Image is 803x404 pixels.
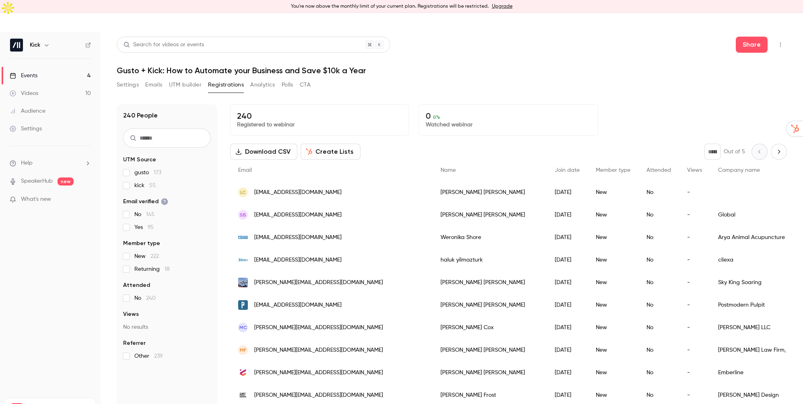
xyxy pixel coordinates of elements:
[238,236,248,239] img: bhattvetspecialty.com
[148,225,154,230] span: 95
[679,294,710,316] div: -
[149,183,156,188] span: 55
[724,148,745,156] p: Out of 5
[638,249,679,271] div: No
[165,266,170,272] span: 18
[638,226,679,249] div: No
[254,256,342,264] span: [EMAIL_ADDRESS][DOMAIN_NAME]
[134,265,170,273] span: Returning
[123,198,168,206] span: Email verified
[679,339,710,361] div: -
[432,249,547,271] div: haluk yilmazturk
[239,324,247,331] span: MC
[250,78,275,91] button: Analytics
[21,159,33,167] span: Help
[679,361,710,384] div: -
[238,167,252,173] span: Email
[146,295,156,301] span: 240
[123,323,211,331] p: No results
[679,181,710,204] div: -
[237,111,402,121] p: 240
[300,78,311,91] button: CTA
[432,361,547,384] div: [PERSON_NAME] [PERSON_NAME]
[736,37,768,53] button: Share
[555,167,580,173] span: Join date
[588,204,638,226] div: New
[81,196,91,203] iframe: Noticeable Trigger
[679,226,710,249] div: -
[638,294,679,316] div: No
[134,252,159,260] span: New
[134,294,156,302] span: No
[679,271,710,294] div: -
[254,188,342,197] span: [EMAIL_ADDRESS][DOMAIN_NAME]
[638,339,679,361] div: No
[547,249,588,271] div: [DATE]
[238,368,248,377] img: emberline.com
[21,195,51,204] span: What's new
[146,212,154,217] span: 145
[426,111,591,121] p: 0
[123,111,158,120] h1: 240 People
[134,210,154,218] span: No
[134,223,154,231] span: Yes
[10,89,38,97] div: Videos
[718,167,760,173] span: Company name
[547,294,588,316] div: [DATE]
[10,72,37,80] div: Events
[145,78,162,91] button: Emails
[10,125,42,133] div: Settings
[240,211,246,218] span: SB
[588,339,638,361] div: New
[432,316,547,339] div: [PERSON_NAME] Cox
[588,294,638,316] div: New
[588,361,638,384] div: New
[547,226,588,249] div: [DATE]
[492,3,513,10] a: Upgrade
[432,339,547,361] div: [PERSON_NAME] [PERSON_NAME]
[117,66,787,75] h1: Gusto + Kick: How to Automate your Business and Save $10k a Year
[124,41,204,49] div: Search for videos or events
[254,278,383,287] span: [PERSON_NAME][EMAIL_ADDRESS][DOMAIN_NAME]
[426,121,591,129] p: Watched webinar
[123,281,150,289] span: Attended
[547,204,588,226] div: [DATE]
[123,156,211,360] section: facet-groups
[238,278,248,287] img: skykingsoaring.com
[679,316,710,339] div: -
[240,189,246,196] span: LC
[254,301,342,309] span: [EMAIL_ADDRESS][DOMAIN_NAME]
[208,78,244,91] button: Registrations
[21,177,53,186] a: SpeakerHub
[638,271,679,294] div: No
[254,233,342,242] span: [EMAIL_ADDRESS][DOMAIN_NAME]
[238,300,248,310] img: postmodernpulpit.com
[238,255,248,265] img: cliexa.com
[10,107,45,115] div: Audience
[123,310,139,318] span: Views
[134,352,163,360] span: Other
[547,316,588,339] div: [DATE]
[123,239,160,247] span: Member type
[433,114,440,120] span: 0 %
[134,169,161,177] span: gusto
[10,39,23,52] img: Kick
[679,249,710,271] div: -
[432,204,547,226] div: [PERSON_NAME] [PERSON_NAME]
[596,167,630,173] span: Member type
[254,346,383,355] span: [PERSON_NAME][EMAIL_ADDRESS][DOMAIN_NAME]
[547,361,588,384] div: [DATE]
[254,391,383,400] span: [PERSON_NAME][EMAIL_ADDRESS][DOMAIN_NAME]
[441,167,456,173] span: Name
[638,361,679,384] div: No
[117,78,139,91] button: Settings
[254,211,342,219] span: [EMAIL_ADDRESS][DOMAIN_NAME]
[254,369,383,377] span: [PERSON_NAME][EMAIL_ADDRESS][DOMAIN_NAME]
[588,226,638,249] div: New
[547,271,588,294] div: [DATE]
[30,41,40,49] h6: Kick
[638,204,679,226] div: No
[301,144,360,160] button: Create Lists
[432,181,547,204] div: [PERSON_NAME] [PERSON_NAME]
[58,177,74,186] span: new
